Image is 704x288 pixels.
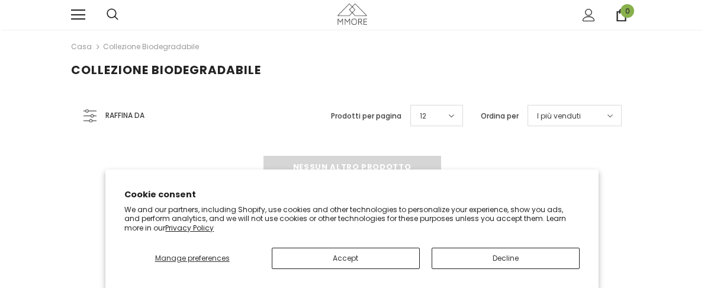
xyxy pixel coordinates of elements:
[165,223,214,233] a: Privacy Policy
[124,188,579,201] h2: Cookie consent
[537,110,581,122] span: I più venduti
[615,9,628,21] a: 0
[124,248,260,269] button: Manage preferences
[331,110,401,122] label: Prodotti per pagina
[621,4,634,18] span: 0
[103,41,199,52] a: Collezione biodegradabile
[432,248,580,269] button: Decline
[71,62,261,78] span: Collezione biodegradabile
[272,248,420,269] button: Accept
[105,109,144,122] span: Raffina da
[337,4,367,24] img: Casi MMORE
[420,110,426,122] span: 12
[71,40,92,54] a: Casa
[155,253,230,263] span: Manage preferences
[481,110,519,122] label: Ordina per
[124,205,579,233] p: We and our partners, including Shopify, use cookies and other technologies to personalize your ex...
